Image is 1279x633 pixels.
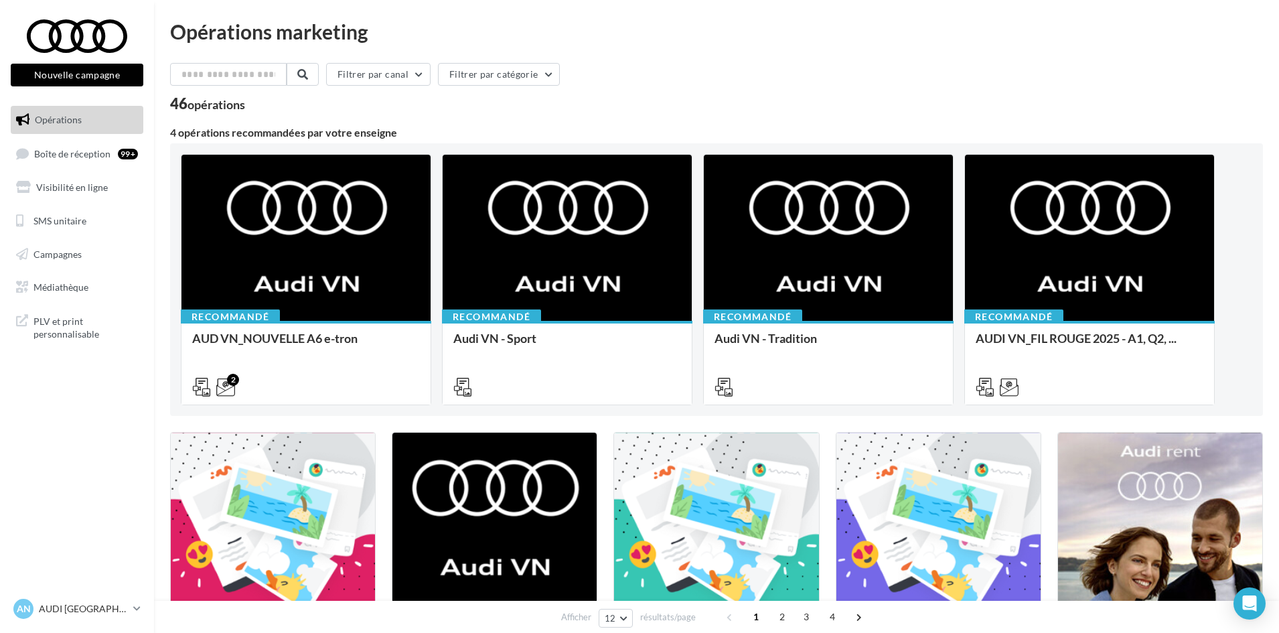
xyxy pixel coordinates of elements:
[8,207,146,235] a: SMS unitaire
[8,173,146,202] a: Visibilité en ligne
[605,613,616,624] span: 12
[33,281,88,293] span: Médiathèque
[976,331,1177,346] span: AUDI VN_FIL ROUGE 2025 - A1, Q2, ...
[192,331,358,346] span: AUD VN_NOUVELLE A6 e-tron
[703,309,802,324] div: Recommandé
[822,606,843,628] span: 4
[187,98,245,111] div: opérations
[599,609,633,628] button: 12
[796,606,817,628] span: 3
[8,273,146,301] a: Médiathèque
[561,611,591,624] span: Afficher
[39,602,128,616] p: AUDI [GEOGRAPHIC_DATA]
[8,139,146,168] a: Boîte de réception99+
[11,64,143,86] button: Nouvelle campagne
[170,96,245,111] div: 46
[17,602,31,616] span: AN
[33,312,138,341] span: PLV et print personnalisable
[714,331,817,346] span: Audi VN - Tradition
[438,63,560,86] button: Filtrer par catégorie
[326,63,431,86] button: Filtrer par canal
[118,149,138,159] div: 99+
[1233,587,1266,620] div: Open Intercom Messenger
[8,106,146,134] a: Opérations
[771,606,793,628] span: 2
[453,331,536,346] span: Audi VN - Sport
[11,596,143,622] a: AN AUDI [GEOGRAPHIC_DATA]
[181,309,280,324] div: Recommandé
[35,114,82,125] span: Opérations
[745,606,767,628] span: 1
[36,182,108,193] span: Visibilité en ligne
[33,215,86,226] span: SMS unitaire
[170,21,1263,42] div: Opérations marketing
[964,309,1063,324] div: Recommandé
[640,611,696,624] span: résultats/page
[34,147,110,159] span: Boîte de réception
[33,248,82,259] span: Campagnes
[227,374,239,386] div: 2
[8,240,146,269] a: Campagnes
[442,309,541,324] div: Recommandé
[170,127,1263,138] div: 4 opérations recommandées par votre enseigne
[8,307,146,346] a: PLV et print personnalisable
